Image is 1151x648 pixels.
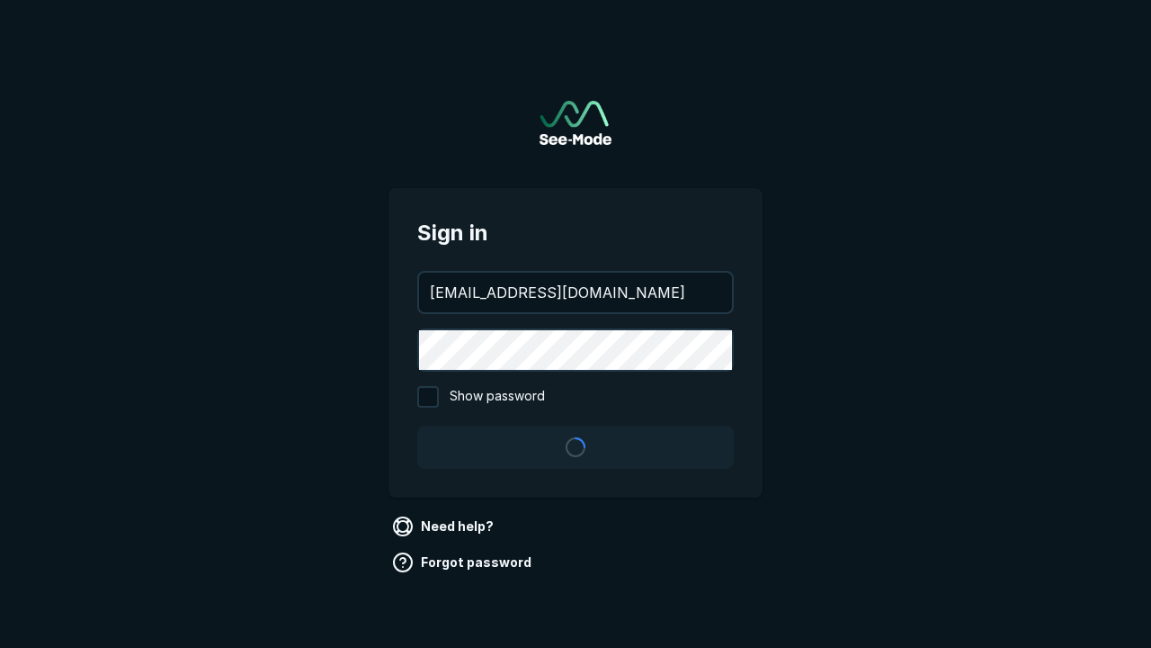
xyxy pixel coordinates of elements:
img: See-Mode Logo [540,101,611,145]
span: Show password [450,386,545,408]
a: Need help? [388,512,501,541]
span: Sign in [417,217,734,249]
input: your@email.com [419,273,732,312]
a: Go to sign in [540,101,611,145]
a: Forgot password [388,548,539,577]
